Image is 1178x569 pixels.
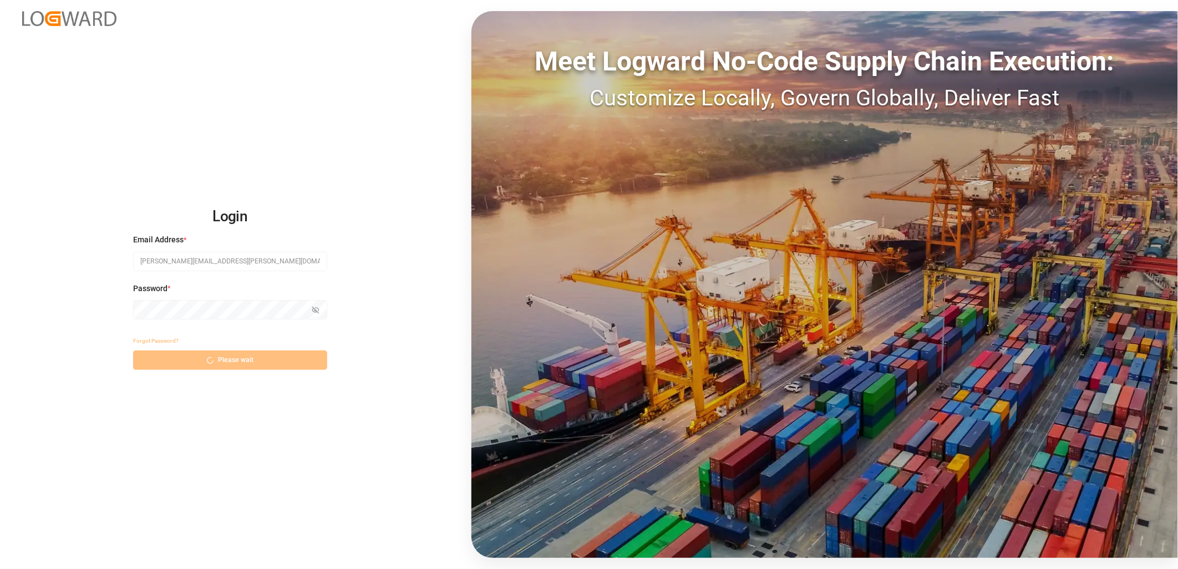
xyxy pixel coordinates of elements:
img: Logward_new_orange.png [22,11,116,26]
span: Email Address [133,234,184,246]
div: Meet Logward No-Code Supply Chain Execution: [471,42,1178,82]
div: Customize Locally, Govern Globally, Deliver Fast [471,82,1178,115]
h2: Login [133,199,327,235]
input: Enter your email [133,252,327,271]
span: Password [133,283,167,294]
